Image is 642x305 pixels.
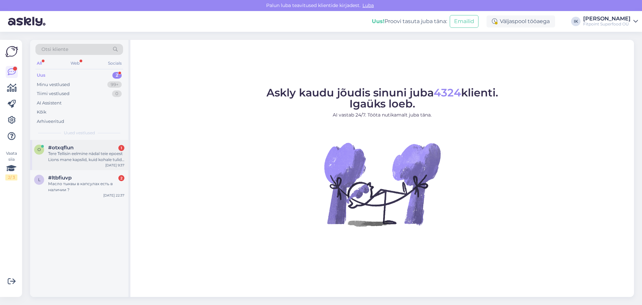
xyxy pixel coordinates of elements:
[37,147,41,152] span: o
[372,18,385,24] b: Uus!
[322,124,442,244] img: No Chat active
[118,145,124,151] div: 1
[5,174,17,180] div: 2 / 3
[266,86,498,110] span: Askly kaudu jõudis sinuni juba klienti. Igaüks loeb.
[571,17,580,26] div: IK
[37,109,46,116] div: Kõik
[107,81,122,88] div: 99+
[372,17,447,25] div: Proovi tasuta juba täna:
[583,16,631,21] div: [PERSON_NAME]
[37,81,70,88] div: Minu vestlused
[48,181,124,193] div: Масло тыквы в капсулах есть в наличии ?
[583,16,638,27] a: [PERSON_NAME]Fitpoint Superfood OÜ
[360,2,376,8] span: Luba
[118,175,124,181] div: 2
[35,59,43,68] div: All
[266,111,498,119] p: AI vastab 24/7. Tööta nutikamalt juba täna.
[37,90,70,97] div: Tiimi vestlused
[105,163,124,168] div: [DATE] 9:37
[41,46,68,53] span: Otsi kliente
[37,118,64,125] div: Arhiveeritud
[583,21,631,27] div: Fitpoint Superfood OÜ
[37,72,45,79] div: Uus
[103,193,124,198] div: [DATE] 22:37
[434,86,461,99] span: 4324
[487,15,555,27] div: Väljaspool tööaega
[48,151,124,163] div: Tere Tellisin eelmine nädal teie epoest Lions mane kapslid, kuid kohale tulid hoopis kummikommid....
[112,90,122,97] div: 0
[69,59,81,68] div: Web
[48,145,74,151] span: #otxqflun
[5,45,18,58] img: Askly Logo
[107,59,123,68] div: Socials
[5,150,17,180] div: Vaata siia
[37,100,62,106] div: AI Assistent
[38,177,40,182] span: l
[64,130,95,136] span: Uued vestlused
[450,15,478,28] button: Emailid
[48,175,72,181] span: #ltbfiuvp
[112,72,122,79] div: 2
